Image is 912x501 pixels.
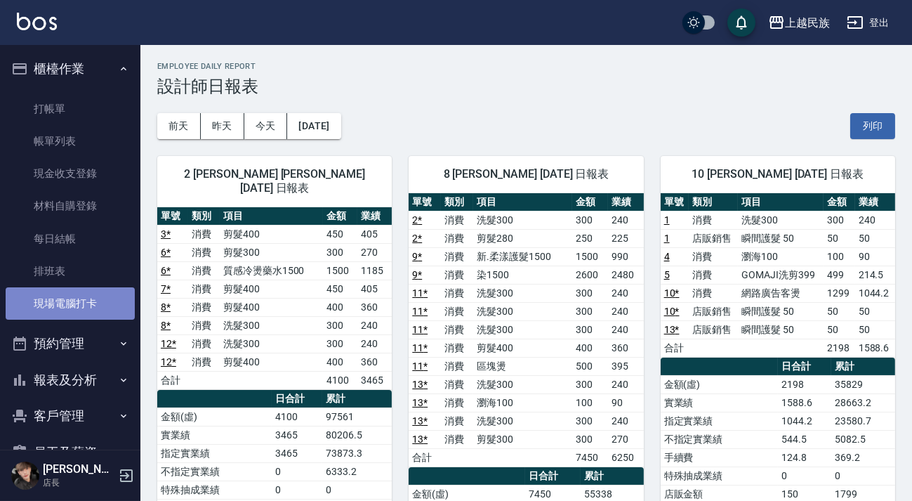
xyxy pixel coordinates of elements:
a: 4 [664,251,670,262]
td: 50 [824,320,855,339]
td: 124.8 [778,448,831,467]
td: 剪髮400 [220,280,323,298]
td: 洗髮300 [220,334,323,353]
button: [DATE] [287,113,341,139]
td: 240 [357,334,392,353]
td: 網路廣告客燙 [738,284,824,302]
button: 櫃檯作業 [6,51,135,87]
td: 洗髮300 [473,320,571,339]
td: 瞬間護髮 50 [738,229,824,247]
td: 400 [323,298,357,316]
td: 5082.5 [831,430,895,448]
td: 金額(虛) [157,408,272,426]
table: a dense table [157,207,392,390]
td: 消費 [441,393,473,412]
a: 1 [664,233,670,244]
img: Person [11,462,39,490]
th: 單號 [409,193,441,212]
td: 240 [608,211,644,229]
td: 店販銷售 [689,302,738,320]
td: 0 [778,467,831,485]
th: 業績 [855,193,895,212]
th: 項目 [473,193,571,212]
td: 90 [608,393,644,412]
a: 每日結帳 [6,223,135,255]
td: 消費 [188,243,219,261]
th: 累計 [581,467,644,486]
td: 240 [608,375,644,393]
th: 單號 [661,193,689,212]
td: 360 [608,339,644,357]
a: 現金收支登錄 [6,157,135,190]
td: 不指定實業績 [661,430,778,448]
td: 消費 [188,225,219,243]
td: 消費 [188,280,219,298]
td: 240 [608,320,644,339]
td: 店販銷售 [689,229,738,247]
td: 質感冷燙藥水1500 [220,261,323,280]
td: 300 [323,243,357,261]
td: 300 [323,316,357,334]
td: 實業績 [661,393,778,412]
td: 360 [357,298,392,316]
td: 消費 [441,229,473,247]
th: 業績 [608,193,644,212]
td: 240 [608,284,644,302]
button: 登出 [841,10,895,36]
td: 剪髮400 [220,225,323,243]
td: 消費 [441,302,473,320]
td: 染1500 [473,266,571,284]
td: 2600 [572,266,608,284]
td: 合計 [157,371,188,389]
td: 300 [572,320,608,339]
td: 50 [855,229,895,247]
th: 業績 [357,207,392,226]
td: 0 [272,462,322,481]
button: 員工及薪資 [6,434,135,471]
h2: Employee Daily Report [157,62,895,71]
td: 特殊抽成業績 [661,467,778,485]
th: 項目 [220,207,323,226]
td: 消費 [689,266,738,284]
td: 消費 [441,284,473,302]
td: 300 [323,334,357,353]
td: 消費 [441,211,473,229]
td: 35829 [831,375,895,393]
th: 類別 [188,207,219,226]
td: 7450 [572,448,608,467]
td: 1299 [824,284,855,302]
td: 1185 [357,261,392,280]
button: 客戶管理 [6,398,135,434]
td: 消費 [689,284,738,302]
button: save [727,8,755,37]
a: 1 [664,214,670,226]
h3: 設計師日報表 [157,77,895,96]
td: 300 [572,430,608,448]
td: 300 [572,375,608,393]
td: 洗髮300 [220,316,323,334]
a: 排班表 [6,255,135,287]
td: 消費 [188,298,219,316]
td: 3465 [272,444,322,462]
td: 3465 [272,426,322,444]
td: 合計 [661,339,689,357]
td: 金額(虛) [661,375,778,393]
span: 8 [PERSON_NAME] [DATE] 日報表 [425,167,626,181]
td: 消費 [188,353,219,371]
td: 合計 [409,448,441,467]
td: 270 [357,243,392,261]
td: 990 [608,247,644,266]
td: 50 [855,302,895,320]
td: 240 [357,316,392,334]
a: 5 [664,269,670,280]
td: 實業績 [157,426,272,444]
td: 洗髮300 [473,375,571,393]
td: 區塊燙 [473,357,571,375]
h5: [PERSON_NAME] [43,462,114,476]
td: 不指定實業績 [157,462,272,481]
td: 400 [323,353,357,371]
td: GOMAJI洗剪399 [738,266,824,284]
td: 新.柔漾護髮1500 [473,247,571,266]
th: 日合計 [525,467,581,486]
table: a dense table [409,193,643,467]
